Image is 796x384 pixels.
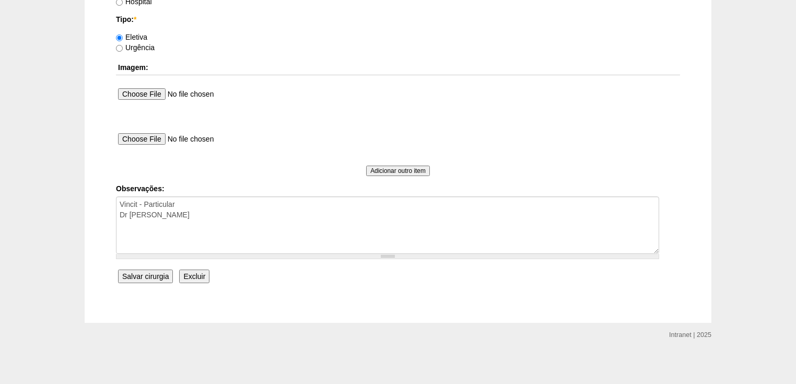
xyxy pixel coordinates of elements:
input: Urgência [116,45,123,52]
input: Adicionar outro item [366,166,430,176]
label: Tipo: [116,14,680,25]
label: Urgência [116,43,155,52]
th: Imagem: [116,60,680,75]
textarea: Vincit - Particular Dr [PERSON_NAME] [116,196,659,254]
input: Excluir [179,270,209,283]
label: Observações: [116,183,680,194]
div: Intranet | 2025 [669,330,711,340]
input: Salvar cirurgia [118,270,173,283]
input: Eletiva [116,34,123,41]
label: Eletiva [116,33,147,41]
span: Este campo é obrigatório. [134,15,136,24]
